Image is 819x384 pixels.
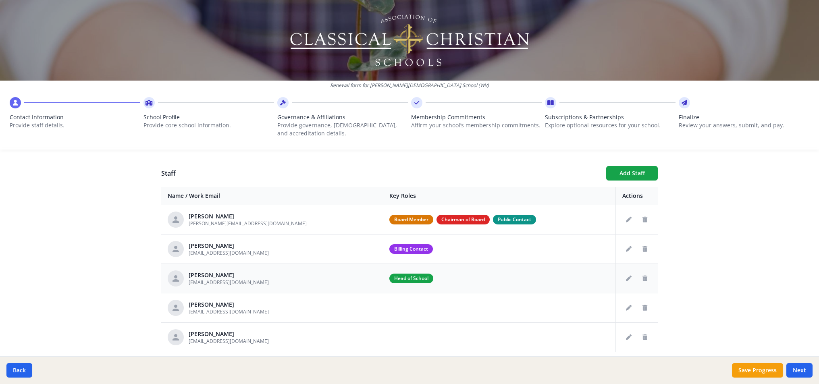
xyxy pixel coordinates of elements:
span: Contact Information [10,113,140,121]
span: [PERSON_NAME][EMAIL_ADDRESS][DOMAIN_NAME] [189,220,307,227]
button: Edit staff [622,301,635,314]
span: School Profile [143,113,274,121]
button: Edit staff [622,243,635,255]
p: Explore optional resources for your school. [545,121,676,129]
span: Membership Commitments [411,113,542,121]
p: Provide governance, [DEMOGRAPHIC_DATA], and accreditation details. [277,121,408,137]
span: [EMAIL_ADDRESS][DOMAIN_NAME] [189,249,269,256]
p: Review your answers, submit, and pay. [679,121,809,129]
div: [PERSON_NAME] [189,301,269,309]
span: Subscriptions & Partnerships [545,113,676,121]
img: Logo [289,12,530,68]
span: [EMAIL_ADDRESS][DOMAIN_NAME] [189,338,269,345]
span: [EMAIL_ADDRESS][DOMAIN_NAME] [189,279,269,286]
button: Edit staff [622,272,635,285]
button: Delete staff [638,331,651,344]
button: Delete staff [638,301,651,314]
h1: Staff [161,168,600,178]
span: [EMAIL_ADDRESS][DOMAIN_NAME] [189,308,269,315]
span: Governance & Affiliations [277,113,408,121]
p: Provide staff details. [10,121,140,129]
span: Billing Contact [389,244,433,254]
button: Edit staff [622,213,635,226]
button: Add Staff [606,166,658,181]
th: Name / Work Email [161,187,383,205]
button: Save Progress [732,363,783,378]
p: Provide core school information. [143,121,274,129]
div: [PERSON_NAME] [189,242,269,250]
span: Board Member [389,215,433,224]
button: Delete staff [638,243,651,255]
button: Edit staff [622,331,635,344]
span: Finalize [679,113,809,121]
div: [PERSON_NAME] [189,330,269,338]
span: Chairman of Board [437,215,490,224]
p: Affirm your school’s membership commitments. [411,121,542,129]
button: Delete staff [638,213,651,226]
button: Back [6,363,32,378]
button: Next [786,363,813,378]
div: [PERSON_NAME] [189,271,269,279]
span: Head of School [389,274,433,283]
button: Delete staff [638,272,651,285]
span: Public Contact [493,215,536,224]
div: [PERSON_NAME] [189,212,307,220]
th: Key Roles [383,187,616,205]
th: Actions [616,187,658,205]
